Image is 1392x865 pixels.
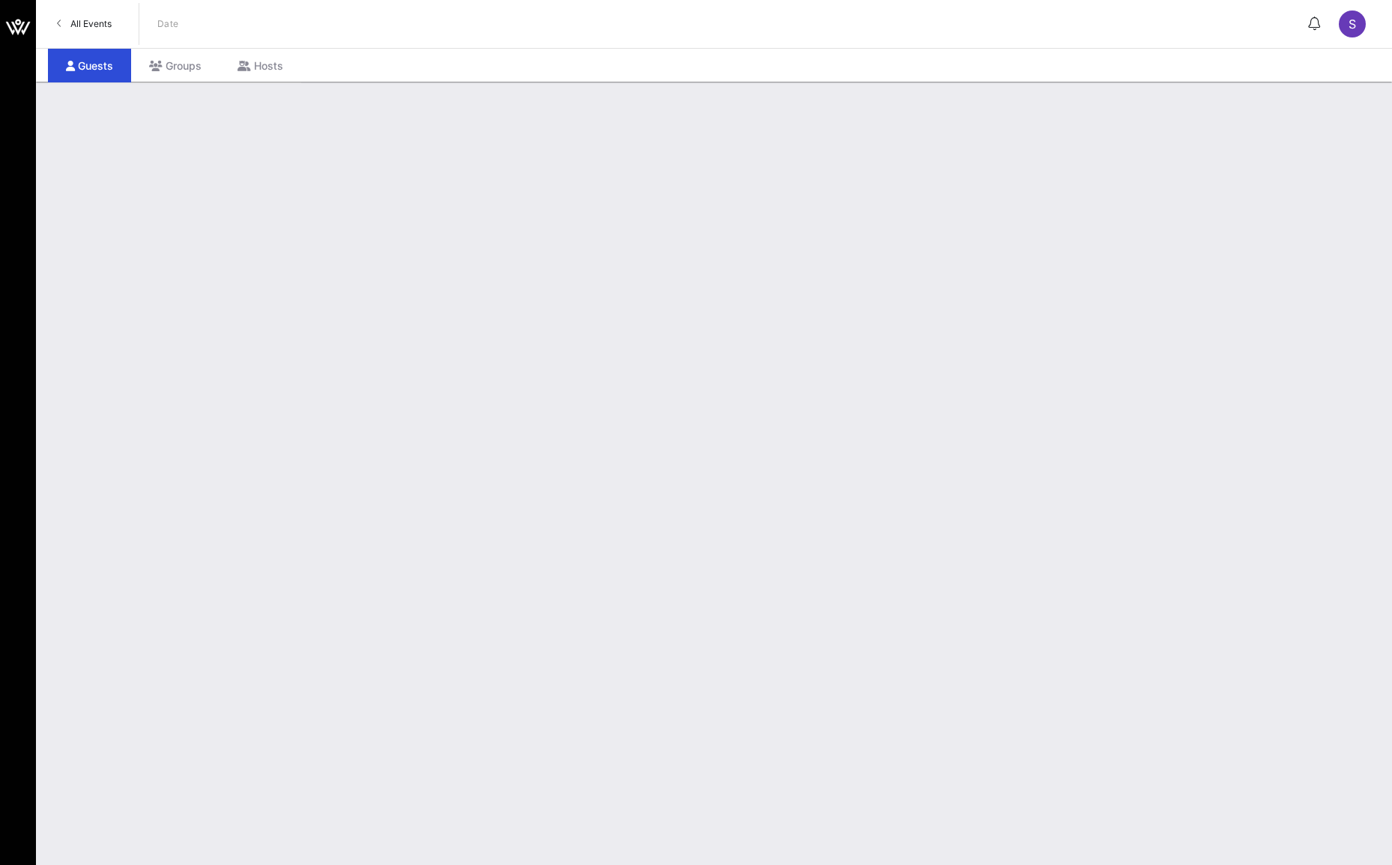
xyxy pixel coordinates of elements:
[1339,10,1366,37] div: S
[48,49,131,82] div: Guests
[131,49,220,82] div: Groups
[1349,16,1356,31] span: S
[70,18,112,29] span: All Events
[157,16,179,31] p: Date
[48,12,121,36] a: All Events
[220,49,301,82] div: Hosts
